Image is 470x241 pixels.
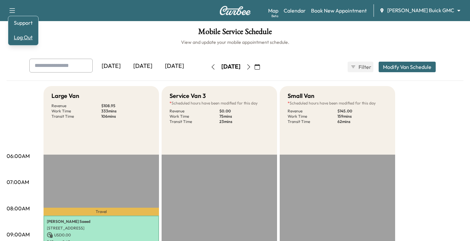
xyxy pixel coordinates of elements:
[337,119,387,124] p: 62 mins
[7,39,463,45] h6: View and update your mobile appointment schedule.
[95,59,127,74] div: [DATE]
[7,178,29,186] p: 07:00AM
[170,91,206,101] h5: Service Van 3
[51,114,101,119] p: Transit Time
[7,28,463,39] h1: Mobile Service Schedule
[101,114,151,119] p: 106 mins
[127,59,159,74] div: [DATE]
[288,114,337,119] p: Work Time
[51,103,101,108] p: Revenue
[288,119,337,124] p: Transit Time
[288,91,314,101] h5: Small Van
[170,114,219,119] p: Work Time
[7,230,30,238] p: 09:00AM
[288,101,387,106] p: Scheduled hours have been modified for this day
[271,14,278,18] div: Beta
[387,7,454,14] span: [PERSON_NAME] Buick GMC
[337,108,387,114] p: $ 145.00
[359,63,370,71] span: Filter
[51,108,101,114] p: Work Time
[288,108,337,114] p: Revenue
[7,204,30,212] p: 08:00AM
[348,62,373,72] button: Filter
[47,226,156,231] p: [STREET_ADDRESS]
[44,208,159,216] p: Travel
[219,114,269,119] p: 75 mins
[337,114,387,119] p: 159 mins
[219,119,269,124] p: 23 mins
[47,219,156,224] p: [PERSON_NAME] Saeed
[7,152,30,160] p: 06:00AM
[11,19,36,27] a: Support
[47,232,156,238] p: USD 0.00
[51,91,79,101] h5: Large Van
[219,6,251,15] img: Curbee Logo
[311,7,367,15] a: Book New Appointment
[101,108,151,114] p: 333 mins
[268,7,278,15] a: MapBeta
[170,101,269,106] p: Scheduled hours have been modified for this day
[284,7,306,15] a: Calendar
[221,63,240,71] div: [DATE]
[170,119,219,124] p: Transit Time
[379,62,436,72] button: Modify Van Schedule
[159,59,190,74] div: [DATE]
[101,103,151,108] p: $ 108.95
[11,32,36,43] button: Log Out
[170,108,219,114] p: Revenue
[219,108,269,114] p: $ 0.00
